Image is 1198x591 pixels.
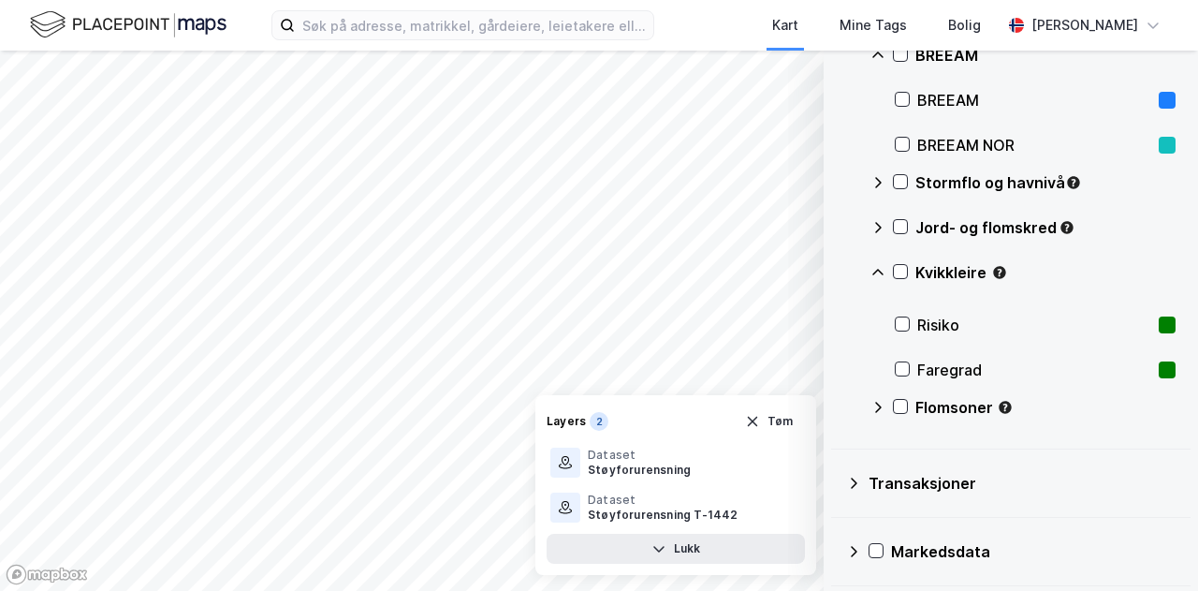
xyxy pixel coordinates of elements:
div: [PERSON_NAME] [1031,14,1138,37]
div: Kart [772,14,798,37]
div: Tooltip anchor [991,264,1008,281]
div: Mine Tags [840,14,907,37]
div: Dataset [588,493,738,508]
a: Mapbox homepage [6,564,88,585]
div: Dataset [588,448,691,463]
div: Kvikkleire [915,261,1176,284]
div: Tooltip anchor [997,399,1014,416]
div: Layers [547,414,586,429]
div: Støyforurensning T-1442 [588,508,738,523]
div: Markedsdata [891,540,1176,563]
div: Stormflo og havnivå [915,171,1176,194]
div: Flomsoner [915,396,1176,419]
div: 2 [590,412,608,431]
div: BREEAM [915,44,1176,66]
div: Faregrad [917,359,1151,381]
img: logo.f888ab2527a4732fd821a326f86c7f29.svg [30,8,226,41]
div: Støyforurensning [588,463,691,478]
button: Lukk [547,534,805,564]
div: Bolig [948,14,981,37]
div: Risiko [917,314,1151,336]
input: Søk på adresse, matrikkel, gårdeiere, leietakere eller personer [295,11,653,39]
div: Tooltip anchor [1065,174,1082,191]
div: Transaksjoner [869,472,1176,495]
div: Tooltip anchor [1059,219,1075,236]
div: Jord- og flomskred [915,216,1176,239]
div: BREEAM [917,89,1151,111]
div: BREEAM NOR [917,134,1151,156]
button: Tøm [733,406,805,436]
iframe: Chat Widget [1104,501,1198,591]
